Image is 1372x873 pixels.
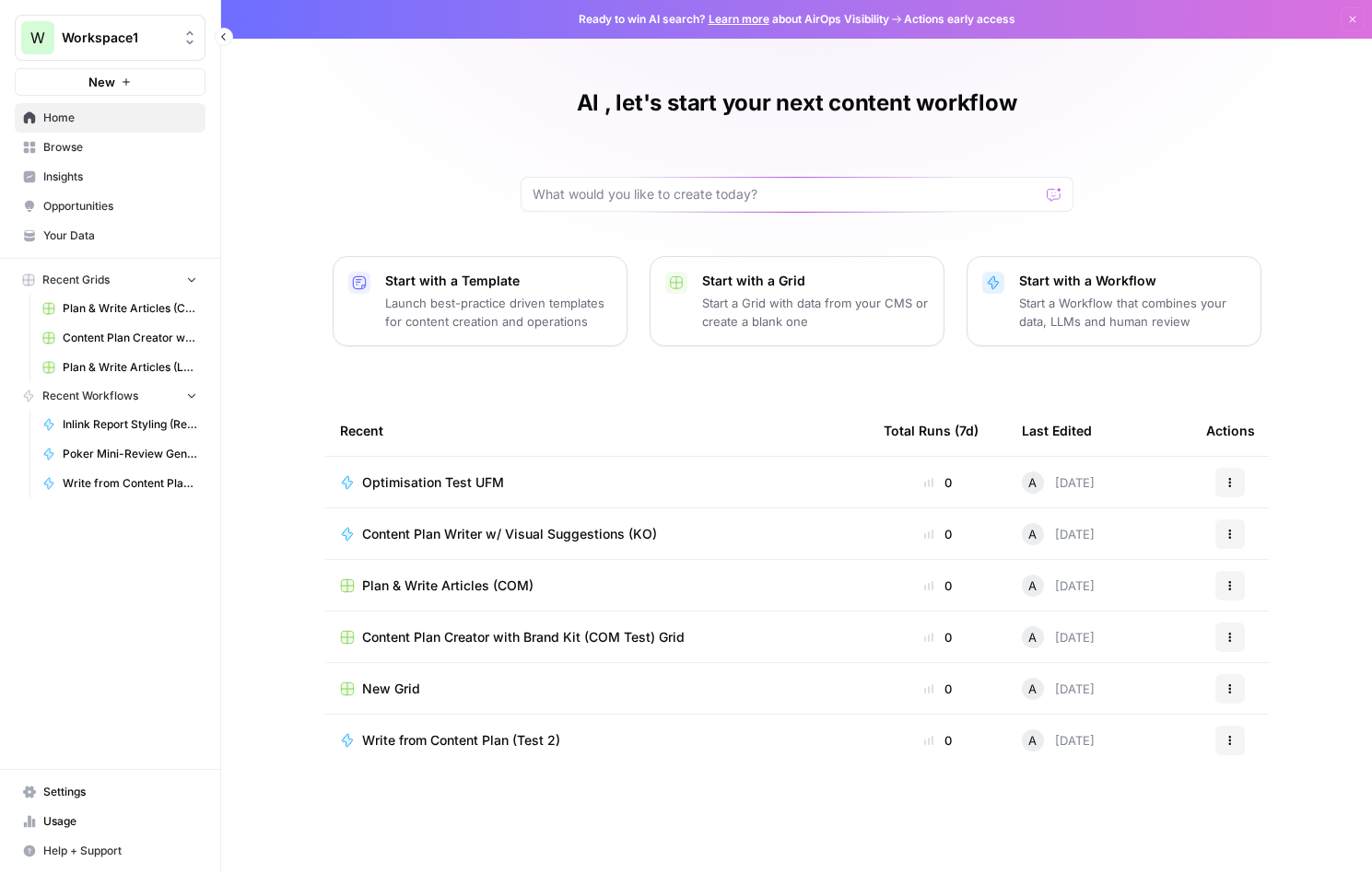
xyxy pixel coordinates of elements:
p: Start a Grid with data from your CMS or create a blank one [702,294,929,331]
a: Plan & Write Articles (COM) [34,294,205,323]
a: Home [15,103,205,133]
span: Poker Mini-Review Generator [63,446,197,462]
span: Settings [43,784,197,800]
button: Recent Workflows [15,382,205,410]
h1: Al , let's start your next content workflow [577,88,1017,118]
div: 0 [884,473,992,492]
p: Launch best-practice driven templates for content creation and operations [385,294,612,331]
a: Plan & Write Articles (COM) [340,576,854,595]
span: Plan & Write Articles (COM) [362,576,534,595]
span: Recent Grids [42,272,110,288]
div: 0 [884,576,992,595]
span: A [1028,576,1037,595]
p: Start with a Grid [702,272,929,290]
span: A [1028,473,1037,492]
div: 0 [884,680,992,698]
a: Write from Content Plan (Test 2) [340,731,854,750]
span: Your Data [43,227,197,244]
span: Workspace1 [62,29,173,47]
a: Usage [15,807,205,836]
div: [DATE] [1022,575,1095,597]
span: Write from Content Plan (Test 2) [362,731,560,750]
span: Optimisation Test UFM [362,473,504,492]
span: New Grid [362,680,420,698]
a: Content Plan Creator with Brand Kit (COM Test) Grid [340,628,854,646]
a: Insights [15,162,205,192]
span: Ready to win AI search? about AirOps Visibility [579,11,889,28]
a: Poker Mini-Review Generator [34,439,205,469]
span: Recent Workflows [42,388,138,404]
a: New Grid [340,680,854,698]
button: Start with a WorkflowStart a Workflow that combines your data, LLMs and human review [967,256,1261,346]
a: Write from Content Plan (KO) [34,469,205,498]
div: 0 [884,731,992,750]
div: 0 [884,628,992,646]
span: Usage [43,813,197,830]
span: Browse [43,139,197,156]
span: Inlink Report Styling (Reformat JSON to HTML) [63,416,197,433]
a: Content Plan Creator with Brand Kit (COM Test) Grid [34,323,205,353]
span: Content Plan Writer w/ Visual Suggestions (KO) [362,525,657,543]
button: New [15,68,205,96]
div: [DATE] [1022,626,1095,648]
span: A [1028,731,1037,750]
input: What would you like to create today? [533,185,1039,204]
button: Help + Support [15,836,205,866]
span: Write from Content Plan (KO) [63,475,197,492]
button: Workspace: Workspace1 [15,15,205,61]
span: Plan & Write Articles (COM) [63,300,197,317]
a: Inlink Report Styling (Reformat JSON to HTML) [34,410,205,439]
button: Start with a TemplateLaunch best-practice driven templates for content creation and operations [333,256,627,346]
div: Total Runs (7d) [884,405,979,456]
a: Optimisation Test UFM [340,473,854,492]
a: Your Data [15,221,205,250]
div: Last Edited [1022,405,1092,456]
span: Home [43,110,197,126]
a: Settings [15,777,205,807]
span: Content Plan Creator with Brand Kit (COM Test) Grid [63,330,197,346]
span: Content Plan Creator with Brand Kit (COM Test) Grid [362,628,685,646]
div: [DATE] [1022,523,1095,545]
span: Plan & Write Articles (LUSPS) [63,359,197,376]
span: Opportunities [43,198,197,215]
div: Actions [1206,405,1255,456]
span: Help + Support [43,843,197,859]
div: Recent [340,405,854,456]
div: [DATE] [1022,729,1095,751]
a: Learn more [709,12,769,26]
button: Recent Grids [15,266,205,294]
span: A [1028,680,1037,698]
div: [DATE] [1022,471,1095,494]
p: Start a Workflow that combines your data, LLMs and human review [1019,294,1246,331]
span: A [1028,628,1037,646]
a: Browse [15,133,205,162]
a: Opportunities [15,192,205,221]
div: 0 [884,525,992,543]
span: W [30,27,45,49]
span: A [1028,525,1037,543]
a: Content Plan Writer w/ Visual Suggestions (KO) [340,525,854,543]
span: New [88,73,115,91]
span: Actions early access [904,11,1015,28]
div: [DATE] [1022,678,1095,700]
a: Plan & Write Articles (LUSPS) [34,353,205,382]
p: Start with a Workflow [1019,272,1246,290]
span: Insights [43,169,197,185]
button: Start with a GridStart a Grid with data from your CMS or create a blank one [650,256,944,346]
p: Start with a Template [385,272,612,290]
